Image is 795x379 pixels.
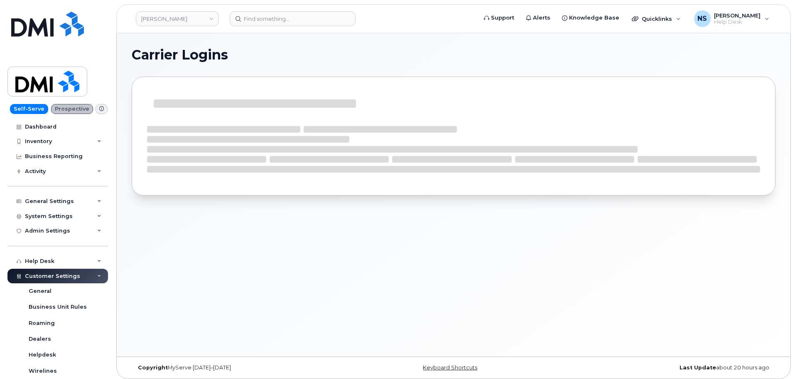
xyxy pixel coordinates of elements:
span: Carrier Logins [132,49,228,61]
a: Keyboard Shortcuts [423,364,477,371]
div: about 20 hours ago [561,364,775,371]
div: MyServe [DATE]–[DATE] [132,364,346,371]
strong: Copyright [138,364,168,371]
strong: Last Update [680,364,716,371]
